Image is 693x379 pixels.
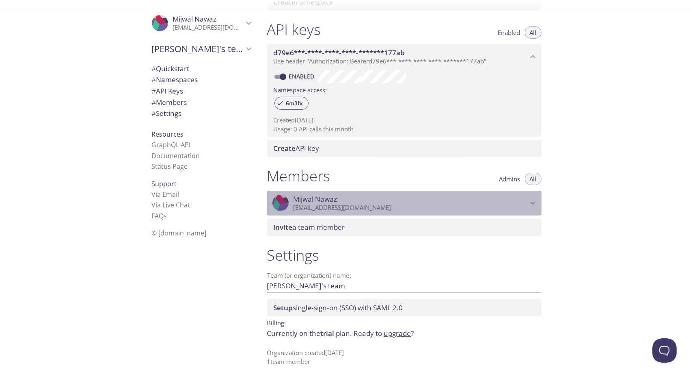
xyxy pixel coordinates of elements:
[152,64,156,73] span: #
[267,140,542,157] div: Create API Key
[173,24,244,32] p: [EMAIL_ADDRESS][DOMAIN_NAME]
[274,144,296,153] span: Create
[493,26,525,39] button: Enabled
[152,109,182,118] span: Settings
[494,173,525,185] button: Admins
[152,140,191,149] a: GraphQL API
[152,229,207,237] span: © [DOMAIN_NAME]
[267,219,542,236] div: Invite a team member
[152,211,167,220] a: FAQ
[145,38,257,59] div: Mijwal's team
[152,200,190,209] a: Via Live Chat
[152,75,198,84] span: Namespaces
[152,86,184,96] span: API Keys
[354,329,414,338] span: Ready to ?
[294,195,337,204] span: Mijwal Nawaz
[152,109,156,118] span: #
[525,26,542,39] button: All
[152,98,187,107] span: Members
[267,299,542,316] div: Setup SSO
[145,74,257,85] div: Namespaces
[152,162,188,171] a: Status Page
[152,98,156,107] span: #
[267,349,542,366] p: Organization created [DATE] 1 team member
[267,167,330,185] h1: Members
[274,222,293,232] span: Invite
[164,211,167,220] span: s
[152,190,179,199] a: Via Email
[152,86,156,96] span: #
[525,173,542,185] button: All
[288,72,318,80] a: Enabled
[145,108,257,119] div: Team Settings
[274,303,403,312] span: single-sign-on (SSO) with SAML 2.0
[274,116,535,124] p: Created [DATE]
[274,222,345,232] span: a team member
[173,14,217,24] span: Mijwal Nawaz
[281,100,308,107] span: 6m3fx
[294,204,528,212] p: [EMAIL_ADDRESS][DOMAIN_NAME]
[321,329,335,338] span: trial
[267,316,542,328] p: Billing:
[152,64,190,73] span: Quickstart
[274,303,293,312] span: Setup
[145,63,257,74] div: Quickstart
[152,151,200,160] a: Documentation
[267,328,542,339] p: Currently on the plan.
[152,43,244,54] span: [PERSON_NAME]'s team
[152,179,177,188] span: Support
[267,246,542,264] h1: Settings
[152,75,156,84] span: #
[267,191,542,216] div: Mijwal Nawaz
[145,10,257,37] div: Mijwal Nawaz
[384,329,411,338] a: upgrade
[274,125,535,133] p: Usage: 0 API calls this month
[274,144,320,153] span: API key
[274,83,327,95] label: Namespace access:
[267,272,352,279] label: Team (or organization) name:
[145,97,257,108] div: Members
[652,338,677,363] iframe: Help Scout Beacon - Open
[267,20,321,39] h1: API keys
[274,97,309,110] div: 6m3fx
[145,85,257,97] div: API Keys
[152,130,184,139] span: Resources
